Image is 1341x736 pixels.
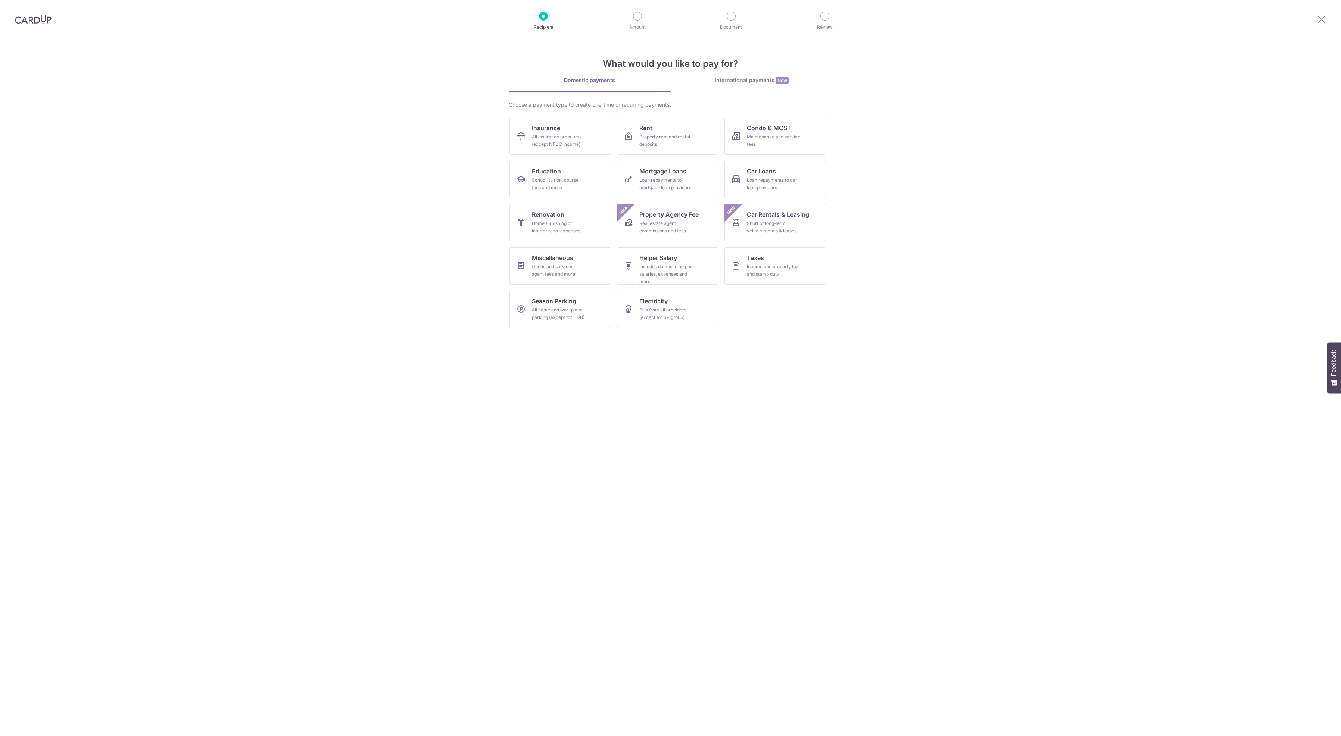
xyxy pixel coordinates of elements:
a: InsuranceAll insurance premiums (except NTUC Income) [509,118,611,155]
div: Income tax, property tax and stamp duty [747,263,801,278]
span: Property Agency Fee [639,210,699,219]
span: Education [532,167,561,176]
div: Domestic payments [509,76,671,84]
a: Helper SalaryIncludes domestic helper salaries, expenses and more [617,247,718,285]
span: Season Parking [532,297,576,306]
div: Home furnishing or interior reno-expenses [532,220,586,235]
a: MiscellaneousGoods and services, agent fees and more [509,247,611,285]
h4: What would you like to pay for? [509,57,833,71]
a: EducationSchool, tuition, course fees and more [509,161,611,198]
a: Season ParkingAll home and workplace parking (except for HDB) [509,291,611,328]
div: International payments [671,76,833,84]
span: Taxes [747,253,764,262]
div: Property rent and rental deposits [639,133,693,148]
a: RenovationHome furnishing or interior reno-expenses [509,204,611,241]
button: Feedback - Show survey [1327,342,1341,393]
span: Miscellaneous [532,253,573,262]
p: Review [797,24,852,31]
a: TaxesIncome tax, property tax and stamp duty [724,247,826,285]
span: Condo & MCST [747,123,791,132]
a: Condo & MCSTMaintenance and service fees [724,118,826,155]
div: Loan repayments to mortgage loan providers [639,176,693,191]
span: Car Loans [747,167,776,176]
div: Short or long‑term vehicle rentals & leases [747,220,801,235]
span: Car Rentals & Leasing [747,210,809,219]
a: RentProperty rent and rental deposits [617,118,718,155]
span: Electricity [639,297,668,306]
a: Car Rentals & LeasingShort or long‑term vehicle rentals & leasesNew [724,204,826,241]
img: CardUp [15,15,52,24]
span: Insurance [532,123,560,132]
div: Maintenance and service fees [747,133,801,148]
span: New [617,204,629,216]
p: Amount [610,24,665,31]
div: Loan repayments to car loan providers [747,176,801,191]
div: Bills from all providers (except for SP group) [639,306,693,321]
span: New [724,204,737,216]
span: Rent [639,123,652,132]
a: Car LoansLoan repayments to car loan providers [724,161,826,198]
div: School, tuition, course fees and more [532,176,586,191]
div: All home and workplace parking (except for HDB) [532,306,586,321]
div: Goods and services, agent fees and more [532,263,586,278]
span: New [776,77,789,84]
div: Includes domestic helper salaries, expenses and more [639,263,693,285]
div: Real estate agent commissions and fees [639,220,693,235]
span: Helper Salary [639,253,677,262]
p: Document [704,24,759,31]
a: Mortgage LoansLoan repayments to mortgage loan providers [617,161,718,198]
span: Mortgage Loans [639,167,686,176]
div: Choose a payment type to create one-time or recurring payments. [509,101,833,109]
span: Feedback [1331,350,1337,376]
a: ElectricityBills from all providers (except for SP group) [617,291,718,328]
span: Renovation [532,210,564,219]
p: Recipient [516,24,571,31]
a: Property Agency FeeReal estate agent commissions and feesNew [617,204,718,241]
div: All insurance premiums (except NTUC Income) [532,133,586,148]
